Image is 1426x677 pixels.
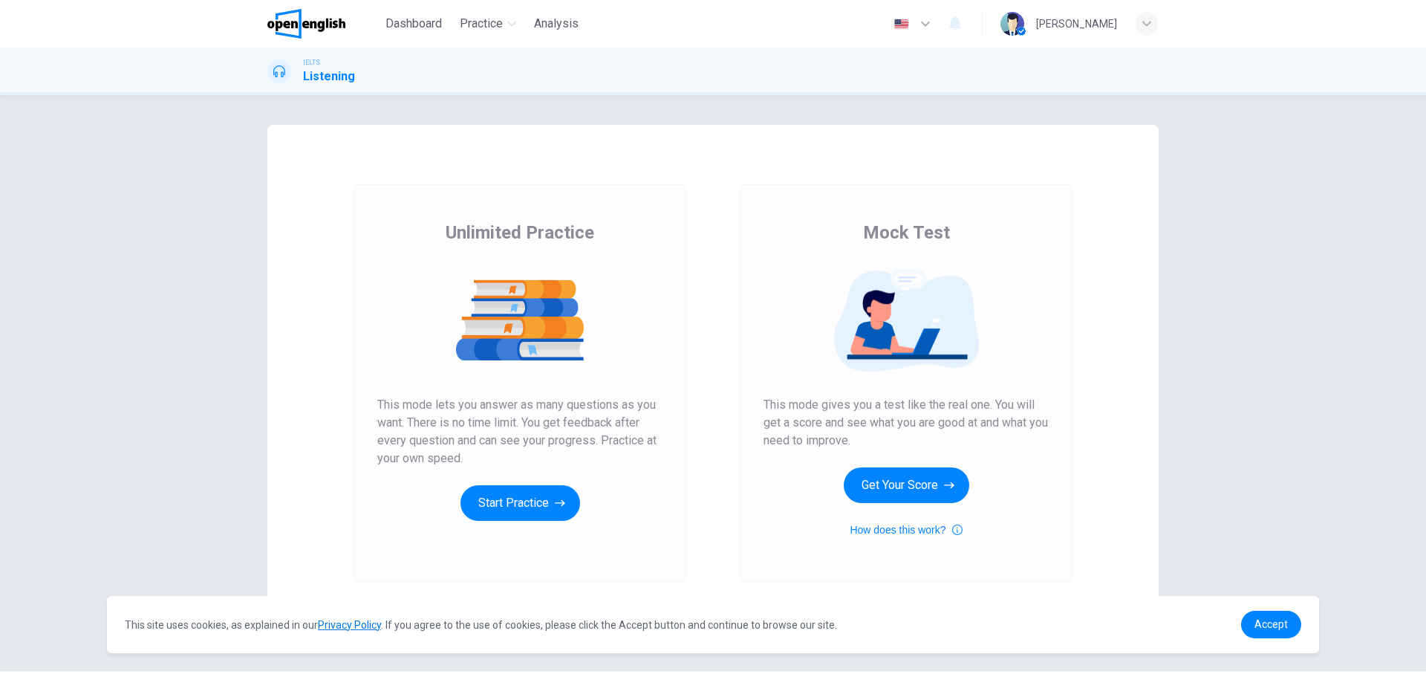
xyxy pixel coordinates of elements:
button: Start Practice [460,485,580,521]
span: This mode lets you answer as many questions as you want. There is no time limit. You get feedback... [377,396,662,467]
button: Practice [454,10,522,37]
span: Practice [460,15,503,33]
h1: Listening [303,68,355,85]
a: dismiss cookie message [1241,611,1301,638]
div: cookieconsent [107,596,1319,653]
button: Analysis [528,10,585,37]
span: This site uses cookies, as explained in our . If you agree to the use of cookies, please click th... [125,619,837,631]
button: Dashboard [380,10,448,37]
img: en [892,19,911,30]
span: Analysis [534,15,579,33]
span: Mock Test [863,221,950,244]
button: Get Your Score [844,467,969,503]
button: How does this work? [850,521,962,539]
span: Accept [1254,618,1288,630]
span: Unlimited Practice [446,221,594,244]
img: OpenEnglish logo [267,9,345,39]
img: Profile picture [1000,12,1024,36]
a: Privacy Policy [318,619,381,631]
span: Dashboard [385,15,442,33]
div: [PERSON_NAME] [1036,15,1117,33]
span: This mode gives you a test like the real one. You will get a score and see what you are good at a... [764,396,1049,450]
span: IELTS [303,57,320,68]
a: OpenEnglish logo [267,9,380,39]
